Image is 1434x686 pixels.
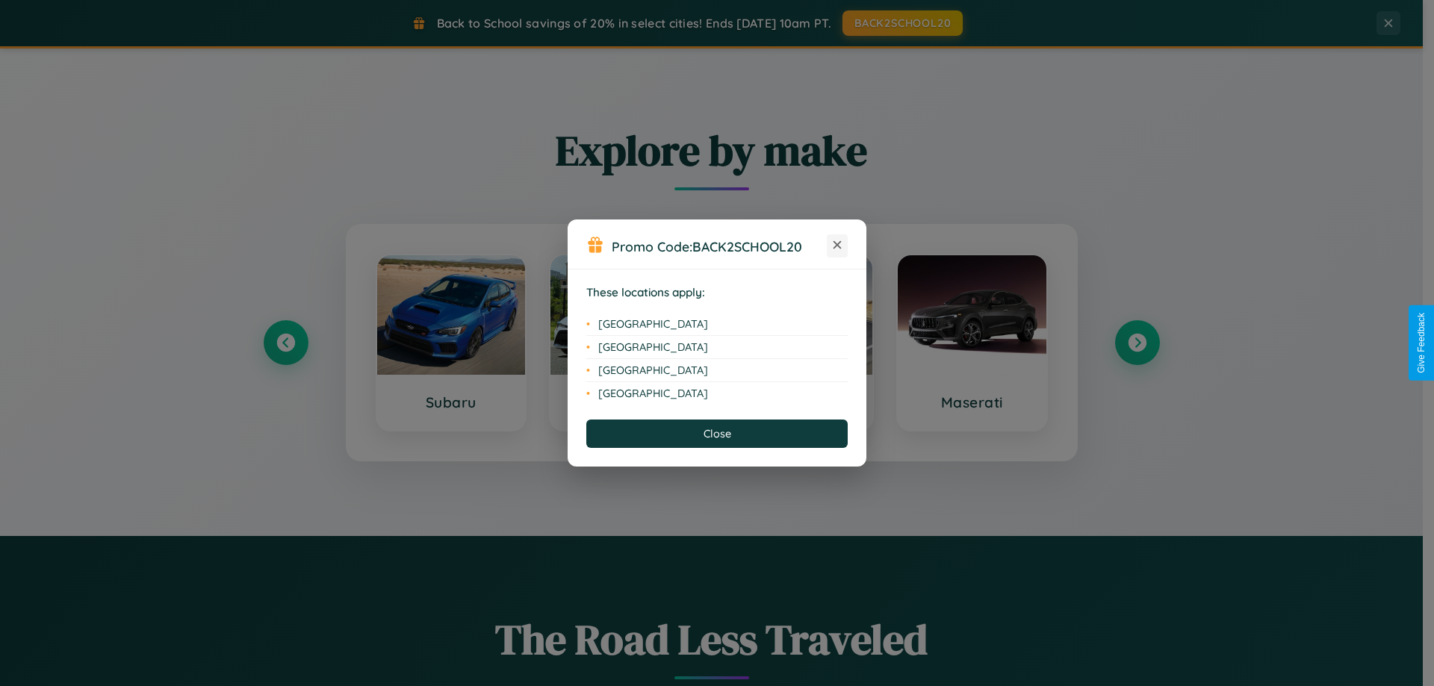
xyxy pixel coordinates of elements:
[1416,313,1427,373] div: Give Feedback
[586,359,848,382] li: [GEOGRAPHIC_DATA]
[586,313,848,336] li: [GEOGRAPHIC_DATA]
[612,238,827,255] h3: Promo Code:
[586,420,848,448] button: Close
[586,285,705,299] strong: These locations apply:
[692,238,802,255] b: BACK2SCHOOL20
[586,382,848,405] li: [GEOGRAPHIC_DATA]
[586,336,848,359] li: [GEOGRAPHIC_DATA]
